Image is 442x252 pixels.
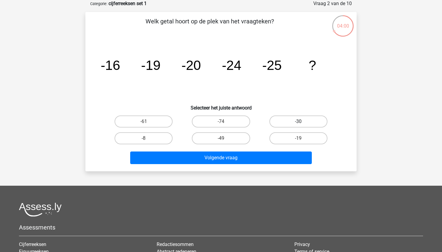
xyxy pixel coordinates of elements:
label: -74 [192,115,250,127]
tspan: -16 [101,58,120,73]
button: Volgende vraag [130,151,312,164]
label: -30 [269,115,327,127]
p: Welk getal hoort op de plek van het vraagteken? [95,17,324,35]
h5: Assessments [19,224,423,231]
h6: Selecteer het juiste antwoord [95,100,347,111]
tspan: -19 [141,58,161,73]
tspan: -20 [182,58,201,73]
a: Privacy [294,241,310,247]
a: Cijferreeksen [19,241,46,247]
label: -19 [269,132,327,144]
tspan: ? [308,58,316,73]
tspan: -24 [222,58,241,73]
a: Redactiesommen [157,241,194,247]
label: -49 [192,132,250,144]
div: 04:00 [332,15,354,30]
img: Assessly logo [19,202,62,217]
tspan: -25 [262,58,282,73]
small: Categorie: [90,1,107,6]
label: -8 [115,132,173,144]
strong: cijferreeksen set 1 [109,1,147,6]
label: -61 [115,115,173,127]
